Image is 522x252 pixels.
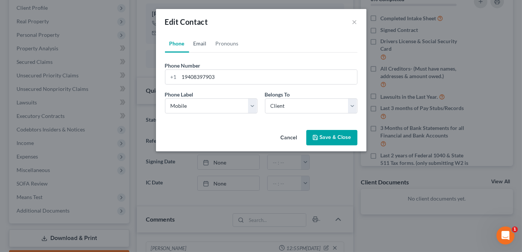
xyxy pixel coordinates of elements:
span: Phone Number [165,62,201,69]
span: 1 [512,226,518,232]
a: Pronouns [211,35,243,53]
span: Phone Label [165,91,194,98]
button: Cancel [275,131,303,146]
div: +1 [165,70,179,84]
button: Save & Close [306,130,357,146]
iframe: Intercom live chat [496,226,514,244]
a: Email [189,35,211,53]
input: ###-###-#### [179,70,357,84]
a: Phone [165,35,189,53]
span: Edit Contact [165,17,208,26]
span: Belongs To [265,91,290,98]
button: × [352,17,357,26]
